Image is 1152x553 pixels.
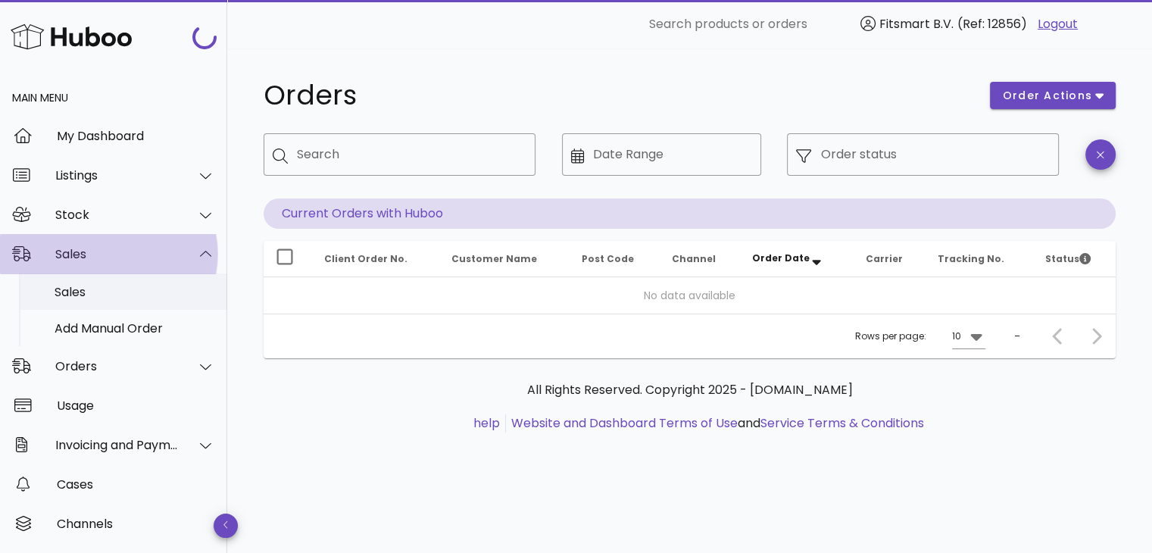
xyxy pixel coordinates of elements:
div: 10 [952,330,961,343]
div: Channels [57,517,215,531]
img: Huboo Logo [11,20,132,53]
th: Customer Name [439,241,570,277]
div: Add Manual Order [55,321,215,336]
span: Client Order No. [324,252,407,265]
div: – [1014,330,1020,343]
div: Cases [57,477,215,492]
span: Post Code [581,252,633,265]
div: Rows per page: [855,314,985,358]
a: Service Terms & Conditions [760,414,924,432]
a: help [473,414,500,432]
span: Order Date [752,252,810,264]
p: Current Orders with Huboo [264,198,1116,229]
td: No data available [264,277,1116,314]
th: Channel [660,241,740,277]
th: Post Code [569,241,659,277]
span: Channel [672,252,716,265]
div: Orders [55,359,179,373]
div: Usage [57,398,215,413]
th: Carrier [853,241,926,277]
div: Sales [55,247,179,261]
button: order actions [990,82,1116,109]
div: Sales [55,285,215,299]
p: All Rights Reserved. Copyright 2025 - [DOMAIN_NAME] [276,381,1104,399]
span: (Ref: 12856) [957,15,1027,33]
div: Invoicing and Payments [55,438,179,452]
span: Fitsmart B.V. [879,15,954,33]
a: Logout [1038,15,1078,33]
th: Status [1033,241,1116,277]
div: Listings [55,168,179,183]
span: Tracking No. [938,252,1004,265]
span: Customer Name [451,252,537,265]
th: Client Order No. [312,241,439,277]
span: Carrier [865,252,902,265]
div: My Dashboard [57,129,215,143]
span: Status [1045,252,1091,265]
th: Order Date: Sorted descending. Activate to remove sorting. [740,241,853,277]
span: order actions [1002,88,1093,104]
div: 10Rows per page: [952,324,985,348]
th: Tracking No. [926,241,1033,277]
a: Website and Dashboard Terms of Use [511,414,738,432]
h1: Orders [264,82,972,109]
div: Stock [55,208,179,222]
li: and [506,414,924,433]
